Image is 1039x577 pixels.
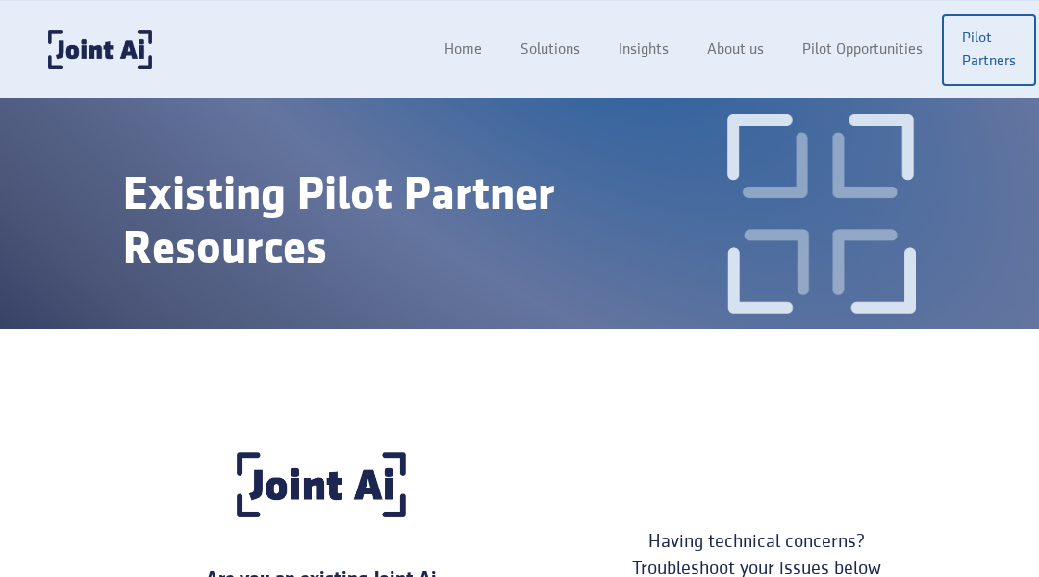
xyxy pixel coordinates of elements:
a: Pilot Opportunities [783,32,942,68]
a: Solutions [501,32,599,68]
a: Home [425,32,501,68]
a: home [48,30,152,69]
div: Existing Pilot Partner Resources [123,169,727,277]
a: About us [688,32,783,68]
a: Pilot Partners [942,14,1036,86]
a: Insights [599,32,688,68]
